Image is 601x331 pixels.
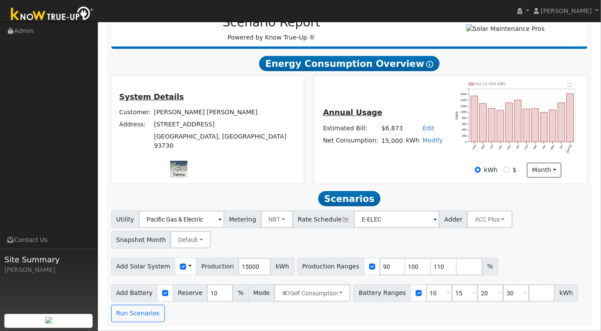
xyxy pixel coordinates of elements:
[119,93,184,101] u: System Details
[507,144,512,150] text: Dec
[111,285,158,302] span: Add Battery
[139,211,224,228] input: Select a Utility
[173,166,201,178] img: Google
[322,135,380,147] td: Net Consumption:
[541,7,592,14] span: [PERSON_NAME]
[471,96,478,142] rect: onclick=""
[462,122,467,126] text: 600
[4,265,93,275] div: [PERSON_NAME]
[118,106,153,118] td: Customer:
[404,135,421,147] td: kWh
[4,254,93,265] span: Site Summary
[153,131,298,152] td: [GEOGRAPHIC_DATA], [GEOGRAPHIC_DATA] 93730
[484,165,497,175] label: kWh
[558,103,565,142] rect: onclick=""
[472,144,477,150] text: Aug
[270,258,294,275] span: kWh
[196,258,239,275] span: Production
[497,110,504,142] rect: onclick=""
[523,109,530,142] rect: onclick=""
[465,140,467,143] text: 0
[542,144,547,149] text: Apr
[566,144,573,154] text: [DATE]
[532,109,539,142] rect: onclick=""
[467,211,513,228] button: ACC Plus
[488,109,495,142] rect: onclick=""
[514,100,521,142] rect: onclick=""
[455,111,459,119] text: kWh
[461,93,467,96] text: 1600
[173,166,201,178] a: Open this area in Google Maps (opens a new window)
[380,122,404,135] td: $6,873
[153,106,298,118] td: [PERSON_NAME] [PERSON_NAME]
[475,167,481,173] input: kWh
[248,285,275,302] span: Mode
[153,118,298,130] td: [STREET_ADDRESS]
[111,211,140,228] span: Utility
[489,144,494,149] text: Oct
[527,163,561,178] button: month
[354,285,411,302] span: Battery Ranges
[513,165,517,175] label: $
[475,82,506,86] text: Pull 15,000 kWh
[233,285,248,302] span: %
[380,135,404,147] td: 15,000
[224,211,261,228] span: Metering
[116,15,427,42] div: Powered by Know True-Up ®
[461,110,467,113] text: 1000
[550,144,556,150] text: May
[462,128,467,131] text: 400
[261,211,294,228] button: NBT
[173,172,185,177] a: Terms (opens in new tab)
[549,110,556,142] rect: onclick=""
[559,144,564,149] text: Jun
[170,231,211,248] button: Default
[293,211,354,228] span: Rate Schedule
[111,231,171,248] span: Snapshot Month
[297,258,364,275] span: Production Ranges
[541,113,548,142] rect: onclick=""
[439,211,467,228] span: Adder
[354,211,440,228] input: Select a Rate Schedule
[118,118,153,130] td: Address:
[461,104,467,107] text: 1200
[318,191,381,207] span: Scenarios
[506,103,513,142] rect: onclick=""
[173,285,208,302] span: Reserve
[461,99,467,102] text: 1400
[7,5,98,24] img: Know True-Up
[423,125,434,132] a: Edit
[120,15,423,30] h2: Scenario Report
[274,285,351,302] button: Self Consumption
[427,61,434,68] i: Show Help
[259,56,439,72] span: Energy Consumption Overview
[482,258,498,275] span: %
[322,122,380,135] td: Estimated Bill:
[480,103,487,142] rect: onclick=""
[568,83,572,87] text: 
[45,317,52,324] img: retrieve
[111,305,165,322] button: Run Scenarios
[524,144,529,149] text: Feb
[111,258,176,275] span: Add Solar System
[481,144,486,150] text: Sep
[466,24,545,33] img: Solar Maintenance Pros
[462,134,467,137] text: 200
[504,167,510,173] input: $
[533,144,538,150] text: Mar
[554,285,578,302] span: kWh
[462,116,467,119] text: 800
[567,94,574,142] rect: onclick=""
[423,137,443,144] a: Modify
[323,108,382,117] u: Annual Usage
[515,144,520,149] text: Jan
[498,144,503,150] text: Nov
